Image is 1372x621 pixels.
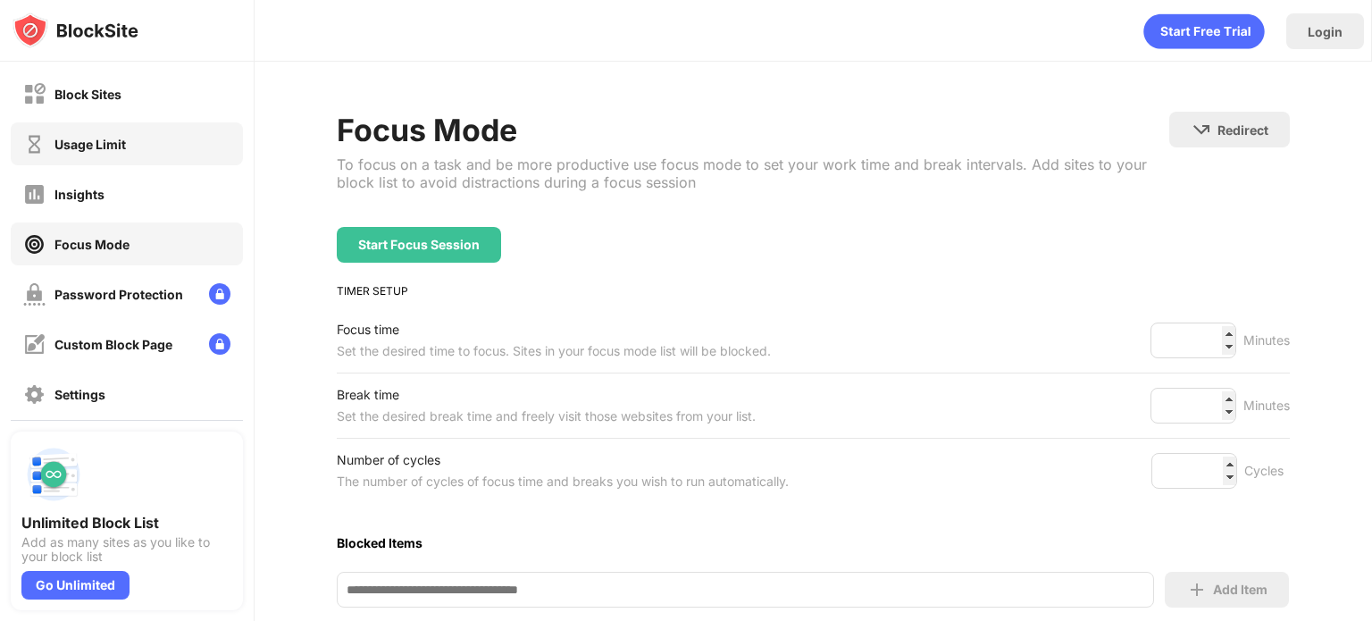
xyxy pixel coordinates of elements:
div: Focus Mode [337,112,1169,148]
img: time-usage-off.svg [23,133,46,155]
div: Settings [54,387,105,402]
div: Usage Limit [54,137,126,152]
div: Login [1308,24,1343,39]
div: The number of cycles of focus time and breaks you wish to run automatically. [337,471,789,492]
img: lock-menu.svg [209,283,230,305]
img: focus-on.svg [23,233,46,256]
img: customize-block-page-off.svg [23,333,46,356]
div: Insights [54,187,105,202]
img: block-off.svg [23,83,46,105]
div: Redirect [1217,122,1268,138]
div: Add Item [1213,583,1267,597]
div: animation [1143,13,1265,49]
div: Custom Block Page [54,337,172,352]
div: Blocked Items [337,535,1290,550]
div: Set the desired time to focus. Sites in your focus mode list will be blocked. [337,340,771,362]
img: lock-menu.svg [209,333,230,355]
div: Add as many sites as you like to your block list [21,535,232,564]
img: insights-off.svg [23,183,46,206]
img: password-protection-off.svg [23,283,46,306]
div: Minutes [1243,395,1290,416]
img: settings-off.svg [23,383,46,406]
div: TIMER SETUP [337,284,1290,298]
div: Minutes [1243,330,1290,351]
div: Start Focus Session [358,238,480,252]
div: Block Sites [54,87,121,102]
div: Focus time [337,319,771,340]
img: push-block-list.svg [21,442,86,507]
div: Unlimited Block List [21,514,232,532]
div: Set the desired break time and freely visit those websites from your list. [337,406,756,427]
div: Number of cycles [337,449,789,471]
div: Cycles [1244,460,1290,482]
div: Break time [337,384,756,406]
div: Go Unlimited [21,571,130,600]
div: To focus on a task and be more productive use focus mode to set your work time and break interval... [337,155,1169,191]
div: Password Protection [54,287,183,302]
div: Focus Mode [54,237,130,252]
img: logo-blocksite.svg [13,13,138,48]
